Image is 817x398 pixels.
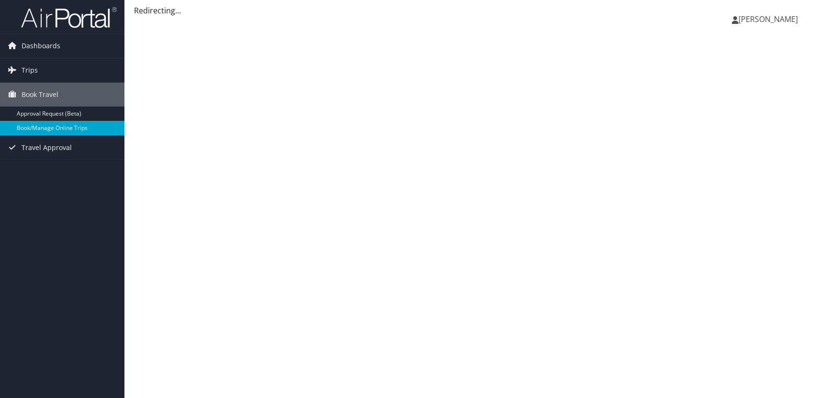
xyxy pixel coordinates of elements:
[22,34,60,58] span: Dashboards
[21,6,117,29] img: airportal-logo.png
[134,5,807,16] div: Redirecting...
[739,14,798,24] span: [PERSON_NAME]
[22,136,72,160] span: Travel Approval
[22,58,38,82] span: Trips
[732,5,807,33] a: [PERSON_NAME]
[22,83,58,107] span: Book Travel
